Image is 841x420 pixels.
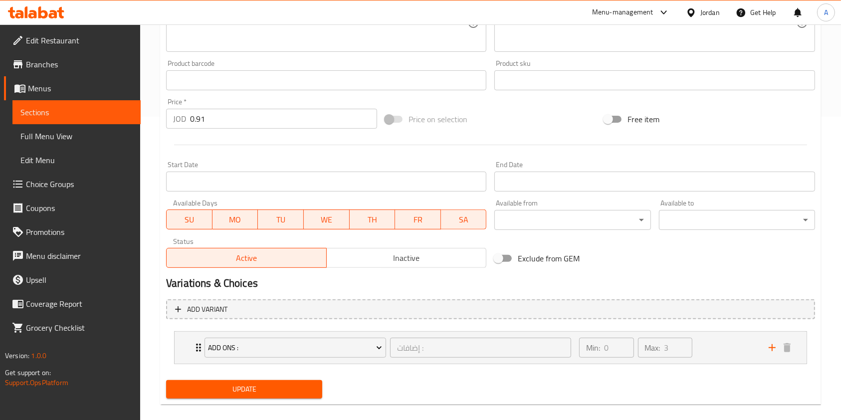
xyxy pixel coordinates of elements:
span: Full Menu View [20,130,133,142]
a: Upsell [4,268,141,292]
button: Inactive [326,248,487,268]
div: Menu-management [592,6,653,18]
span: Add variant [187,303,227,316]
button: SU [166,210,212,229]
button: WE [304,210,350,229]
input: Please enter product barcode [166,70,486,90]
a: Support.OpsPlatform [5,376,68,389]
span: A [824,7,828,18]
h2: Variations & Choices [166,276,815,291]
li: Expand [166,327,815,368]
button: Add Ons : [205,338,386,358]
span: Update [174,383,314,396]
span: Sections [20,106,133,118]
button: TH [350,210,396,229]
button: Active [166,248,327,268]
input: Please enter product sku [494,70,815,90]
span: Upsell [26,274,133,286]
a: Menu disclaimer [4,244,141,268]
button: FR [395,210,441,229]
button: MO [212,210,258,229]
input: Please enter price [190,109,377,129]
div: Expand [175,332,807,364]
button: add [765,340,780,355]
div: ​ [659,210,815,230]
span: Version: [5,349,29,362]
a: Choice Groups [4,172,141,196]
p: Max: [645,342,660,354]
a: Edit Restaurant [4,28,141,52]
p: Min: [586,342,600,354]
span: Free item [628,113,659,125]
span: Grocery Checklist [26,322,133,334]
span: MO [216,212,254,227]
span: SU [171,212,209,227]
span: Active [171,251,323,265]
span: Choice Groups [26,178,133,190]
span: FR [399,212,437,227]
a: Coupons [4,196,141,220]
span: Add Ons : [208,342,382,354]
a: Menus [4,76,141,100]
span: Coupons [26,202,133,214]
span: Get support on: [5,366,51,379]
a: Grocery Checklist [4,316,141,340]
button: SA [441,210,487,229]
span: Inactive [331,251,483,265]
span: Edit Menu [20,154,133,166]
span: Menu disclaimer [26,250,133,262]
span: TU [262,212,300,227]
p: JOD [173,113,186,125]
span: 1.0.0 [31,349,46,362]
span: Branches [26,58,133,70]
button: TU [258,210,304,229]
a: Sections [12,100,141,124]
a: Full Menu View [12,124,141,148]
a: Edit Menu [12,148,141,172]
button: Add variant [166,299,815,320]
span: Coverage Report [26,298,133,310]
div: Jordan [700,7,720,18]
span: Price on selection [409,113,467,125]
span: WE [308,212,346,227]
a: Branches [4,52,141,76]
a: Promotions [4,220,141,244]
span: TH [354,212,392,227]
span: Exclude from GEM [518,252,580,264]
span: SA [445,212,483,227]
span: Menus [28,82,133,94]
div: ​ [494,210,650,230]
button: delete [780,340,795,355]
a: Coverage Report [4,292,141,316]
span: Edit Restaurant [26,34,133,46]
button: Update [166,380,322,399]
span: Promotions [26,226,133,238]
